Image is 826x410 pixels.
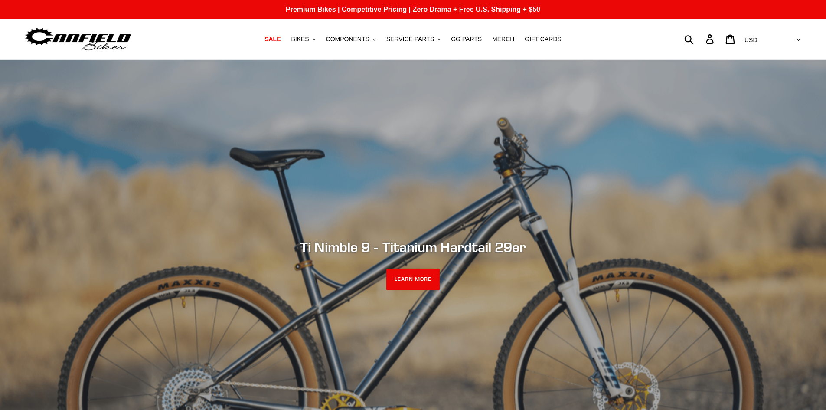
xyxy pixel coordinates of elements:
[488,33,519,45] a: MERCH
[322,33,380,45] button: COMPONENTS
[447,33,486,45] a: GG PARTS
[451,36,482,43] span: GG PARTS
[525,36,562,43] span: GIFT CARDS
[386,36,434,43] span: SERVICE PARTS
[24,26,132,53] img: Canfield Bikes
[382,33,445,45] button: SERVICE PARTS
[386,269,440,290] a: LEARN MORE
[264,36,281,43] span: SALE
[287,33,320,45] button: BIKES
[291,36,309,43] span: BIKES
[260,33,285,45] a: SALE
[177,239,650,256] h2: Ti Nimble 9 - Titanium Hardtail 29er
[689,30,711,49] input: Search
[520,33,566,45] a: GIFT CARDS
[326,36,369,43] span: COMPONENTS
[492,36,514,43] span: MERCH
